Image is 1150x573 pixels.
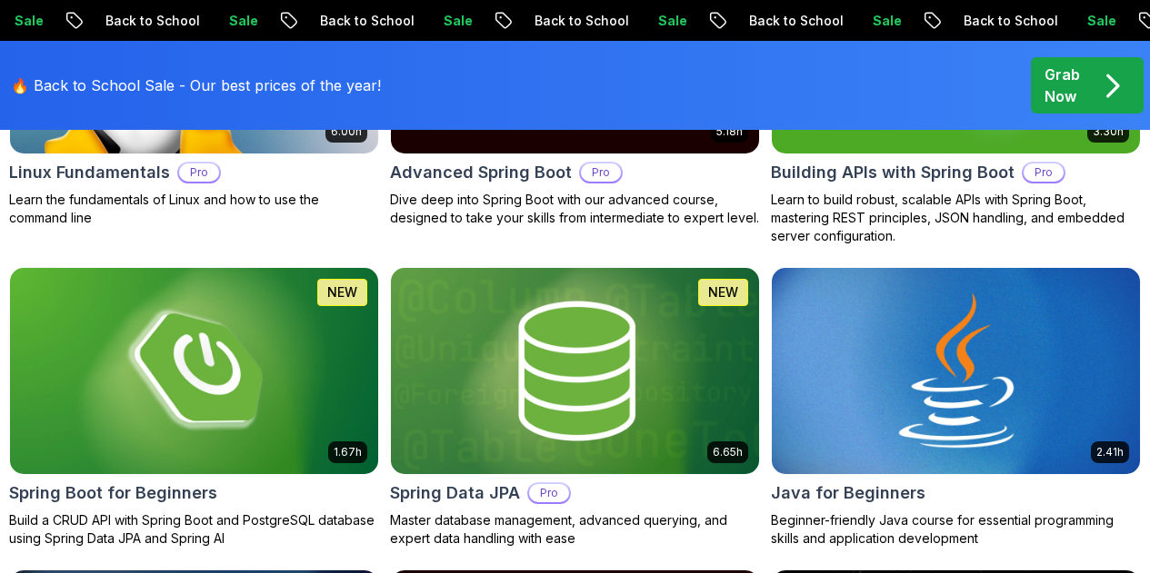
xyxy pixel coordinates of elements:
p: Back to School [947,12,1071,30]
p: Build a CRUD API with Spring Boot and PostgreSQL database using Spring Data JPA and Spring AI [9,511,379,548]
p: Sale [642,12,700,30]
h2: Advanced Spring Boot [390,160,572,185]
p: Sale [1071,12,1129,30]
p: Learn to build robust, scalable APIs with Spring Boot, mastering REST principles, JSON handling, ... [771,191,1141,245]
p: Grab Now [1045,64,1080,107]
p: Back to School [89,12,213,30]
p: Sale [856,12,915,30]
p: Sale [213,12,271,30]
p: Beginner-friendly Java course for essential programming skills and application development [771,511,1141,548]
img: Java for Beginners card [763,262,1149,479]
h2: Linux Fundamentals [9,160,170,185]
p: NEW [708,283,738,301]
p: Dive deep into Spring Boot with our advanced course, designed to take your skills from intermedia... [390,191,760,227]
p: 1.67h [334,445,362,459]
p: Pro [529,484,569,502]
h2: Spring Data JPA [390,480,520,506]
p: 5.18h [716,124,743,139]
a: Spring Data JPA card6.65hNEWSpring Data JPAProMaster database management, advanced querying, and ... [390,267,760,548]
p: Sale [427,12,485,30]
p: 6.65h [713,445,743,459]
p: 🔥 Back to School Sale - Our best prices of the year! [11,74,381,96]
p: 2.41h [1096,445,1124,459]
a: Java for Beginners card2.41hJava for BeginnersBeginner-friendly Java course for essential program... [771,267,1141,548]
p: Master database management, advanced querying, and expert data handling with ease [390,511,760,548]
img: Spring Data JPA card [391,268,759,474]
p: Pro [1024,163,1064,182]
h2: Building APIs with Spring Boot [771,160,1015,185]
p: Back to School [733,12,856,30]
p: Learn the fundamentals of Linux and how to use the command line [9,191,379,227]
p: 3.30h [1093,124,1124,139]
h2: Java for Beginners [771,480,925,506]
p: NEW [327,283,357,301]
p: Pro [179,163,219,182]
p: 6.00h [331,124,362,139]
p: Back to School [304,12,427,30]
p: Back to School [518,12,642,30]
h2: Spring Boot for Beginners [9,480,217,506]
a: Spring Boot for Beginners card1.67hNEWSpring Boot for BeginnersBuild a CRUD API with Spring Boot ... [9,267,379,548]
img: Spring Boot for Beginners card [10,268,378,474]
p: Pro [581,163,621,182]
